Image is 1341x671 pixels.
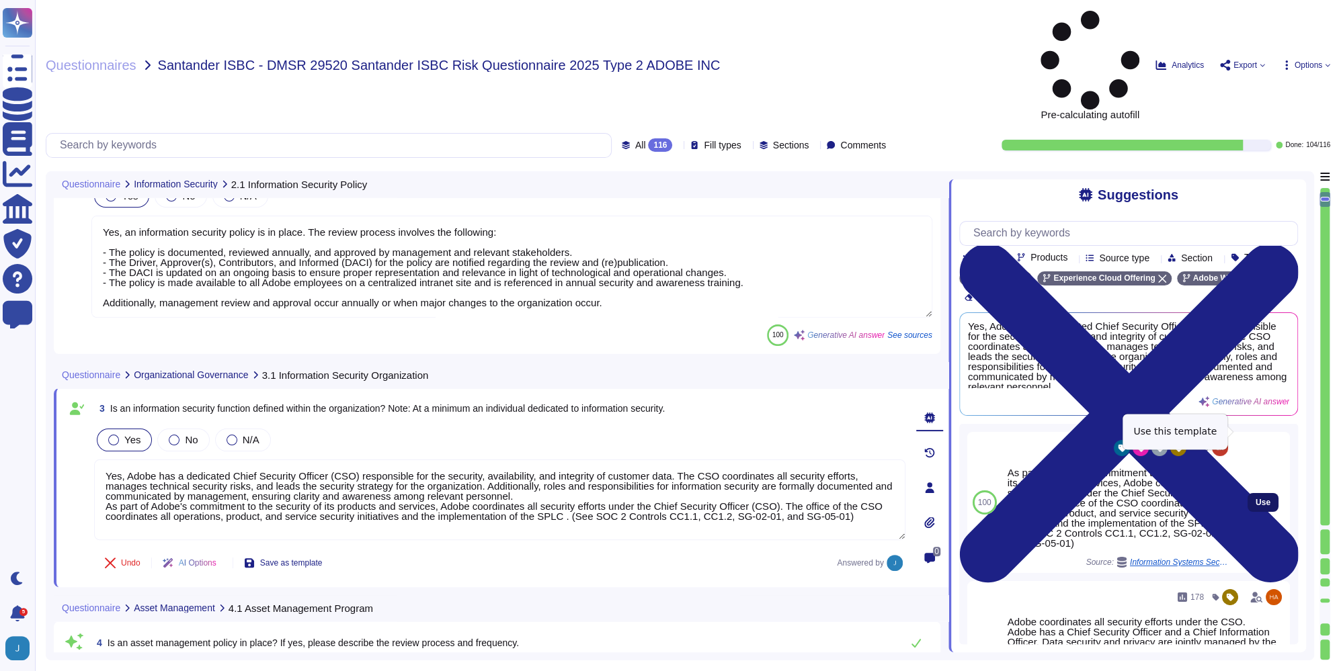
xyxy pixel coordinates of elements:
span: 3 [94,404,105,413]
span: Asset Management [134,603,215,613]
span: AI Options [179,559,216,567]
span: Generative AI answer [807,331,885,339]
span: 0 [933,547,940,556]
span: Answered by [837,559,883,567]
span: Save as template [260,559,323,567]
span: 2.1 Information Security Policy [231,179,368,189]
textarea: Yes, Adobe has a dedicated Chief Security Officer (CSO) responsible for the security, availabilit... [94,459,905,540]
span: Questionnaire [62,179,120,189]
span: 4.1 Asset Management Program [229,603,373,613]
span: Use [1256,498,1270,506]
span: Options [1295,61,1322,69]
span: 100 [772,331,784,339]
img: user [887,555,903,571]
span: Santander ISBC - DMSR 29520 Santander ISBC Risk Questionnaire 2025 Type 2 ADOBE INC [158,58,721,72]
span: Yes [124,434,140,445]
span: All [635,140,646,150]
input: Search by keywords [53,134,611,157]
span: Questionnaires [46,58,136,72]
span: See sources [887,331,932,339]
span: 100 [978,498,991,506]
button: Save as template [233,549,333,576]
span: 104 / 116 [1306,142,1330,148]
span: Pre-calculating autofill [1041,11,1139,120]
div: 116 [648,138,672,152]
span: Export [1233,61,1257,69]
img: user [5,636,30,660]
span: Sections [773,140,809,150]
span: Information Security [134,179,218,189]
button: Use [1248,493,1278,512]
button: user [3,633,39,663]
input: Search by keywords [967,222,1297,245]
button: Undo [94,549,151,576]
span: Undo [121,559,140,567]
span: Done: [1285,142,1303,148]
span: Questionnaire [62,603,120,613]
span: Is an asset management policy in place? If yes, please describe the review process and frequency. [108,637,519,648]
span: Analytics [1172,61,1204,69]
span: Organizational Governance [134,370,248,379]
span: Questionnaire [62,370,120,379]
img: user [1266,589,1282,605]
span: Comments [840,140,886,150]
span: 3.1 Information Security Organization [262,370,429,380]
span: Fill types [704,140,741,150]
textarea: Yes, an information security policy is in place. The review process involves the following: - The... [91,216,932,318]
span: N/A [243,434,259,445]
span: 4 [91,638,102,647]
div: 5 [19,608,28,616]
span: Is an information security function defined within the organization? Note: At a minimum an indivi... [110,403,665,414]
button: Analytics [1155,60,1204,71]
span: No [185,434,198,445]
div: Use this template [1123,414,1227,449]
